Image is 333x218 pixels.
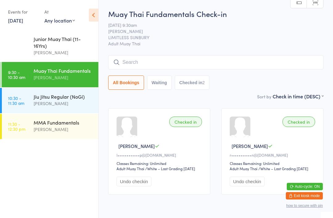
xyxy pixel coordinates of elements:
span: [PERSON_NAME] [108,28,314,34]
span: / White – Last Grading [DATE] [258,166,308,171]
input: Search [108,55,323,69]
div: Jiu Jitsu Regular (NoGi) [34,93,93,100]
span: [PERSON_NAME] [232,143,268,149]
span: [PERSON_NAME] [118,143,155,149]
div: MMA Fundamentals [34,119,93,126]
div: Checked in [169,117,202,127]
div: Events for [8,7,38,17]
div: [PERSON_NAME] [34,126,93,133]
button: Undo checkin [117,177,151,186]
time: 8:30 - 9:30 am [8,38,24,48]
time: 9:30 - 10:30 am [8,70,25,80]
div: Junior Muay Thai (11-16Yrs) [34,35,93,49]
span: LIMITLESS SUNBURY [108,34,314,40]
div: Classes Remaining: Unlimited [230,161,317,166]
time: 10:30 - 11:30 am [8,96,24,105]
div: [PERSON_NAME] [34,100,93,107]
button: Undo checkin [230,177,265,186]
div: Classes Remaining: Unlimited [117,161,204,166]
button: Checked in2 [175,76,210,90]
div: Muay Thai Fundamentals [34,67,93,74]
div: [PERSON_NAME] [34,74,93,81]
a: 11:30 -12:30 pmMMA Fundamentals[PERSON_NAME] [2,114,98,139]
div: Any location [44,17,75,24]
button: All Bookings [108,76,144,90]
div: Adult Muay Thai [117,166,144,171]
button: how to secure with pin [286,204,323,208]
h2: Muay Thai Fundamentals Check-in [108,9,323,19]
button: Exit kiosk mode [286,192,323,199]
div: 2 [202,80,205,85]
a: 9:30 -10:30 amMuay Thai Fundamentals[PERSON_NAME] [2,62,98,87]
div: At [44,7,75,17]
button: Auto-cycle: ON [287,183,323,190]
a: [DATE] [8,17,23,24]
span: Adult Muay Thai [108,40,323,47]
div: l••••••••••••p@[DOMAIN_NAME] [117,152,204,158]
div: r•••••••••••n@[DOMAIN_NAME] [230,152,317,158]
span: [DATE] 9:30am [108,22,314,28]
div: Adult Muay Thai [230,166,257,171]
a: 8:30 -9:30 amJunior Muay Thai (11-16Yrs)[PERSON_NAME] [2,30,98,61]
label: Sort by [257,93,271,100]
div: Checked in [282,117,315,127]
span: / White – Last Grading [DATE] [145,166,195,171]
div: Check in time (DESC) [273,93,323,100]
div: [PERSON_NAME] [34,49,93,56]
time: 11:30 - 12:30 pm [8,121,25,131]
a: 10:30 -11:30 amJiu Jitsu Regular (NoGi)[PERSON_NAME] [2,88,98,113]
button: Waiting [147,76,172,90]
